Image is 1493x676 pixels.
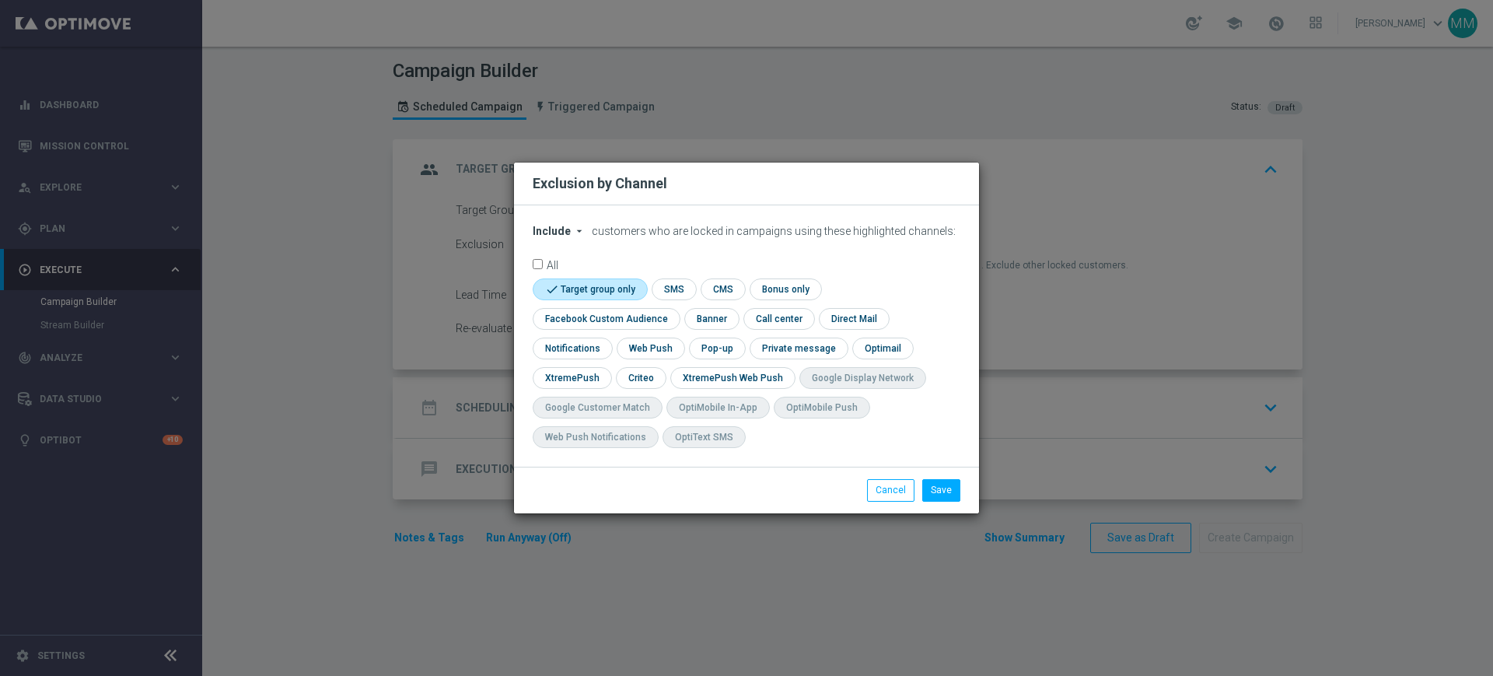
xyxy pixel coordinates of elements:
div: Google Customer Match [545,401,650,415]
label: All [547,259,558,269]
span: Include [533,225,571,237]
div: customers who are locked in campaigns using these highlighted channels: [533,225,960,238]
i: arrow_drop_down [573,225,586,237]
h2: Exclusion by Channel [533,174,667,193]
div: OptiMobile In-App [679,401,757,415]
div: OptiText SMS [675,431,733,444]
button: Cancel [867,479,914,501]
button: Include arrow_drop_down [533,225,589,238]
div: OptiMobile Push [786,401,858,415]
div: Google Display Network [812,372,914,385]
button: Save [922,479,960,501]
div: Web Push Notifications [545,431,646,444]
